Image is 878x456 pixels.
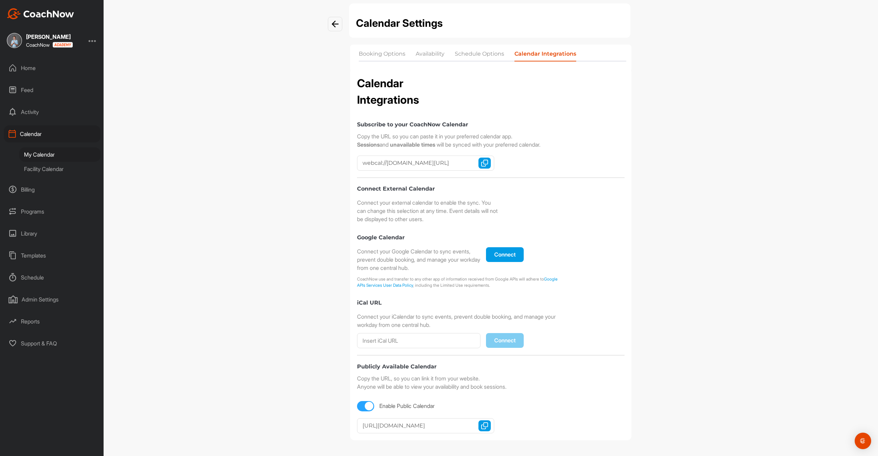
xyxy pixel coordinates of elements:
li: Calendar Integrations [514,50,576,61]
li: Availability [416,50,444,61]
li: Booking Options [359,50,405,61]
img: CoachNow [7,8,74,19]
div: Connect your external calendar to enable the sync. You can change this selection at any time. Eve... [357,198,498,223]
h2: Calendar Integrations [357,75,450,108]
a: Google APIs Services User Data Policy [357,276,558,288]
div: Copy the URL, so you can link it from your website. [357,374,625,383]
div: Open Intercom Messenger [855,433,871,449]
label: Connect External Calendar [357,185,625,193]
img: square_81347fb2ab9f129070b2544b3bdef3f2.jpg [7,33,22,48]
button: Copy [478,420,491,431]
strong: unavailable times [390,141,435,148]
div: My Calendar [19,147,100,162]
div: Facility Calendar [19,162,100,176]
img: Copy [481,160,488,167]
div: Calendar [4,125,100,142]
h1: Calendar Settings [356,15,624,31]
div: Connect your Google Calendar to sync events, prevent double booking, and manage your workday from... [357,247,480,272]
button: Connect [486,247,524,262]
div: Home [4,59,100,77]
div: and will be synced with your preferred calendar. [357,140,625,149]
div: Templates [4,247,100,264]
img: info [332,21,339,27]
input: Insert iCal URL [357,333,480,348]
div: [PERSON_NAME] [26,34,73,39]
div: Connect your iCalendar to sync events, prevent double booking, and manage your workday from one c... [357,312,563,329]
img: CoachNow acadmey [52,42,73,48]
button: Connect [486,333,524,348]
span: Enable Public Calendar [379,402,435,410]
div: Copy the URL so you can paste it in your preferred calendar app. [357,132,625,140]
label: iCal URL [357,299,625,307]
div: Schedule [4,269,100,286]
strong: Sessions [357,141,380,148]
label: Google Calendar [357,233,625,242]
div: Activity [4,103,100,121]
div: Library [4,225,100,242]
div: CoachNow use and transfer to any other app of information received from Google APIs will adhere t... [357,276,563,288]
img: Copy [481,422,488,429]
div: Feed [4,81,100,99]
div: Reports [4,313,100,330]
div: Admin Settings [4,291,100,308]
label: Publicly Available Calendar [357,363,437,370]
button: Copy [478,158,491,169]
div: CoachNow [26,42,73,48]
li: Schedule Options [455,50,504,61]
div: Anyone will be able to view your availability and book sessions. [357,383,625,391]
label: Subscribe to your CoachNow Calendar [357,121,468,128]
div: Billing [4,181,100,198]
div: Support & FAQ [4,335,100,352]
div: Programs [4,203,100,220]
